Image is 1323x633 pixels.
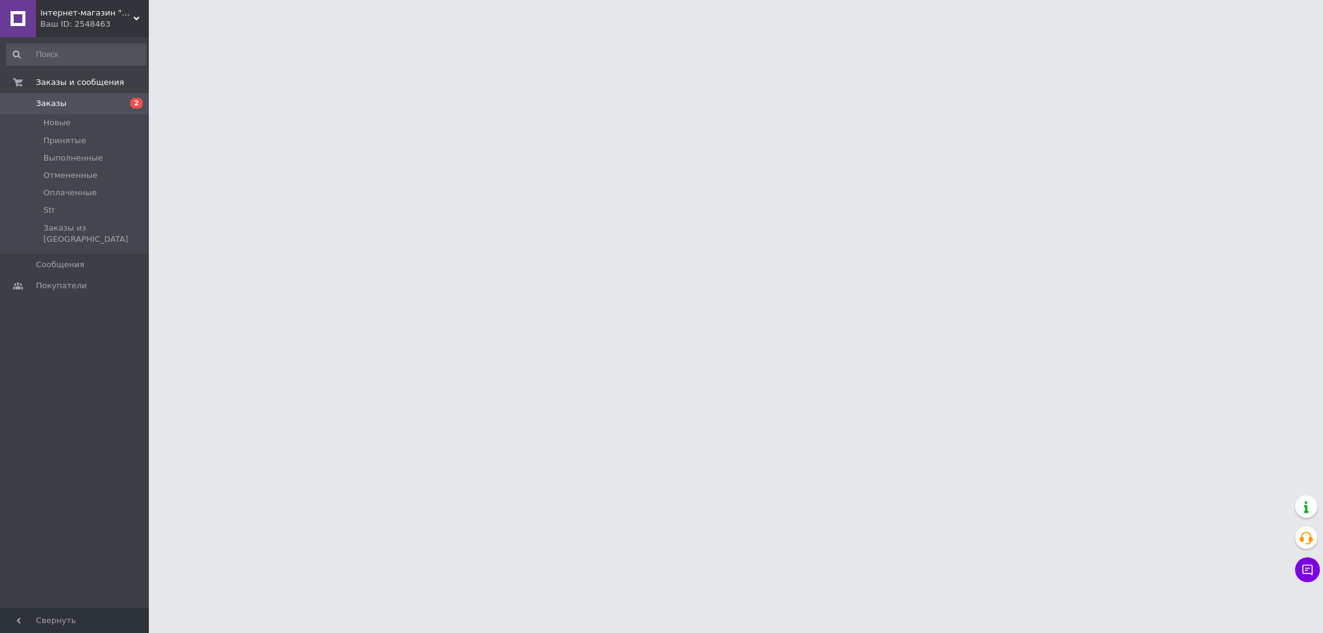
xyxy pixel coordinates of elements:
span: Покупатели [36,280,87,291]
span: Оплаченные [43,187,97,198]
span: інтернет-магазин "Ремонтируем Сами" [40,7,133,19]
span: Заказы из [GEOGRAPHIC_DATA] [43,223,145,245]
span: Выполненные [43,153,103,164]
span: Новые [43,117,71,128]
span: Заказы [36,98,66,109]
button: Чат с покупателем [1295,557,1320,582]
span: Заказы и сообщения [36,77,124,88]
span: Сообщения [36,259,84,270]
span: Отмененные [43,170,97,181]
span: 2 [130,98,143,108]
input: Поиск [6,43,146,66]
span: Принятые [43,135,86,146]
span: Str [43,205,55,216]
div: Ваш ID: 2548463 [40,19,149,30]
